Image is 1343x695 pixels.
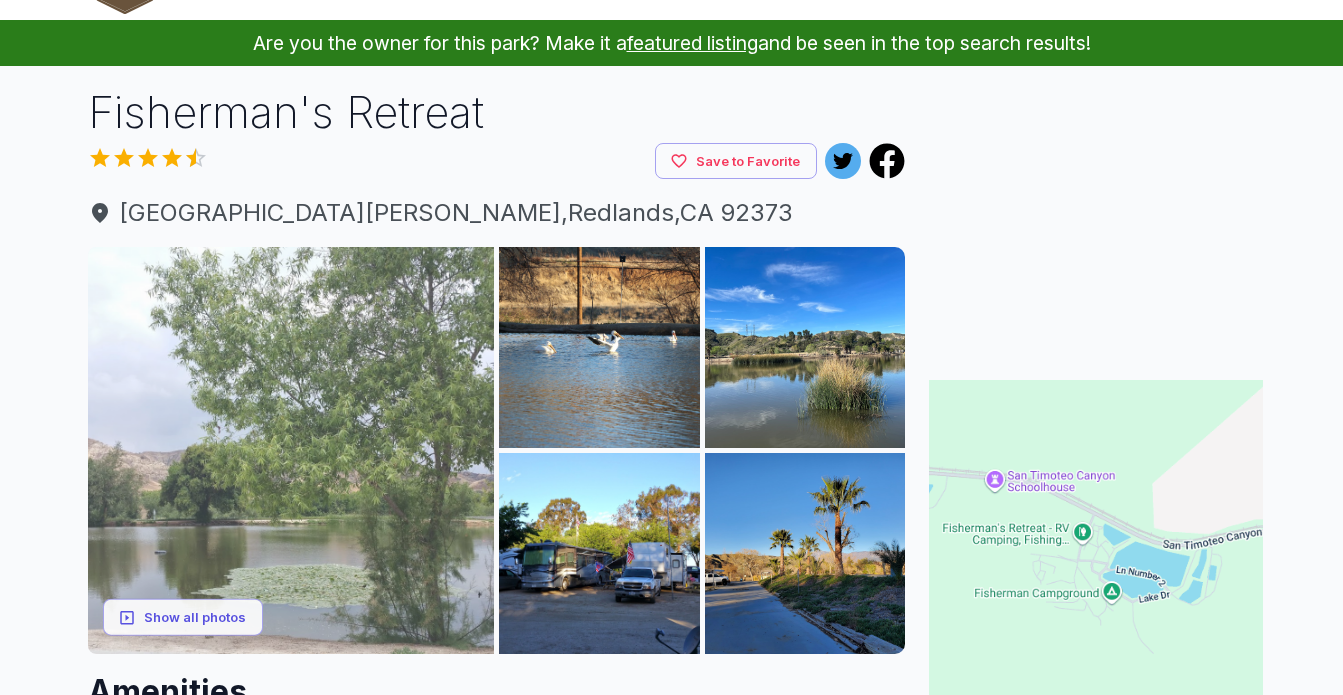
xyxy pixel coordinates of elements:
button: Save to Favorite [655,143,817,180]
a: featured listing [627,31,758,55]
img: AAcXr8qNrG0O59osIM9NrR_i1YvIj-PD0_ze0Z1v9TFhLtk9Ug6PW_cc9e_30x9EJEzHRPpyP-AXvYI_efj6y2HN8n7rPwMgq... [499,247,700,448]
img: AAcXr8rdN8pbeHDFHQKTTX9WWnljMNaqexpSmWG9Ea4-xFxPaJ_FNMMC6nc1sVtQNIXR4mNzRmBZ-fTFxrsF62tzxFwO2c_KE... [705,247,906,448]
img: AAcXr8r0eHQADtCrrPFspt2XM5LAWtxzNKulG1TKiAC4iPKq8HxCeFPDFpTGBXOmKegjcZAP2qiLeAG1iP7h5x6mN7Q9nmZGT... [499,453,700,654]
img: AAcXr8rGvga7ZZaqiDEJtLEiZIbBEccUhVuUw84cEUD00WDc36BpzorhSZk21PyBKfUF5hdgkl71rXJFyGMjEFy_bpjj_mh_d... [88,247,495,654]
span: [GEOGRAPHIC_DATA][PERSON_NAME] , Redlands , CA 92373 [88,195,906,231]
iframe: Advertisement [929,82,1263,332]
a: [GEOGRAPHIC_DATA][PERSON_NAME],Redlands,CA 92373 [88,195,906,231]
img: AAcXr8plK6J99mHBJPcRGxkh2dWNT7rTqVFJDleY_iqKEUB-2Y2QIHGMvU3A5XNEUy_lIZB_1q3hAD6YdD4oA3pENhqhivqQd... [705,453,906,654]
button: Show all photos [103,599,263,636]
p: Are you the owner for this park? Make it a and be seen in the top search results! [24,20,1319,66]
h1: Fisherman's Retreat [88,82,906,143]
